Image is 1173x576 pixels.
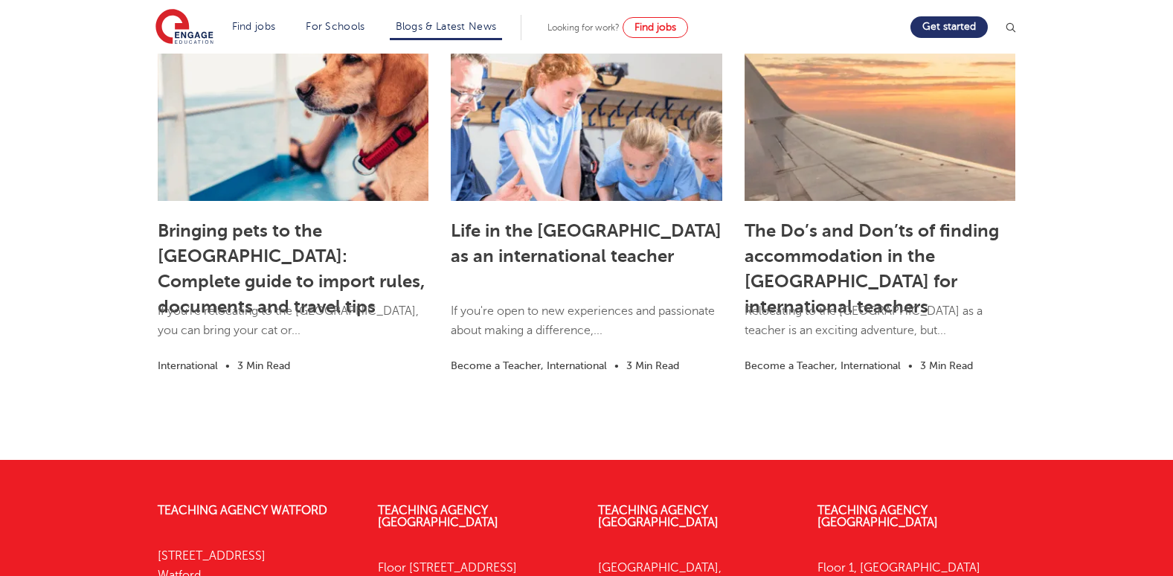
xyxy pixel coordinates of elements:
[920,357,973,374] li: 3 Min Read
[901,357,920,374] li: •
[237,357,290,374] li: 3 Min Read
[218,357,237,374] li: •
[634,22,676,33] span: Find jobs
[158,220,425,317] a: Bringing pets to the [GEOGRAPHIC_DATA]: Complete guide to import rules, documents and travel tips
[451,301,722,356] p: If you're open to new experiences and passionate about making a difference,...
[158,504,327,517] a: Teaching Agency Watford
[232,21,276,32] a: Find jobs
[155,9,213,46] img: Engage Education
[607,357,626,374] li: •
[910,16,988,38] a: Get started
[158,301,428,356] p: If you’re relocating to the [GEOGRAPHIC_DATA], you can bring your cat or...
[598,504,719,529] a: Teaching Agency [GEOGRAPHIC_DATA]
[623,17,688,38] a: Find jobs
[745,301,1015,356] p: Relocating to the [GEOGRAPHIC_DATA] as a teacher is an exciting adventure, but...
[626,357,679,374] li: 3 Min Read
[396,21,497,32] a: Blogs & Latest News
[451,220,722,266] a: Life in the [GEOGRAPHIC_DATA] as an international teacher
[306,21,364,32] a: For Schools
[378,504,498,529] a: Teaching Agency [GEOGRAPHIC_DATA]
[745,220,999,317] a: The Do’s and Don’ts of finding accommodation in the [GEOGRAPHIC_DATA] for international teachers
[817,504,938,529] a: Teaching Agency [GEOGRAPHIC_DATA]
[451,357,607,374] li: Become a Teacher, International
[547,22,620,33] span: Looking for work?
[158,357,218,374] li: International
[745,357,901,374] li: Become a Teacher, International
